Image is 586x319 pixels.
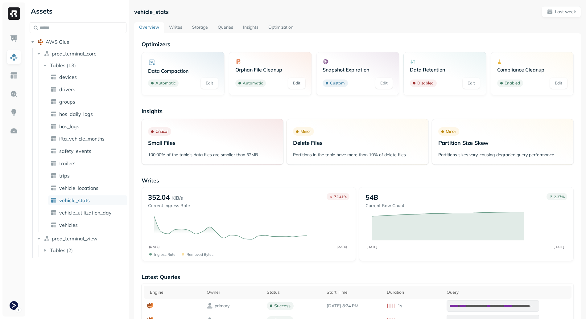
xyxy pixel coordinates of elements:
p: 54B [365,193,378,202]
img: table [51,222,57,228]
a: safety_events [48,146,127,156]
img: Assets [10,53,18,61]
span: drivers [59,86,75,92]
p: Small Files [148,139,277,146]
tspan: [DATE] [367,245,378,249]
p: success [274,303,291,309]
img: Dashboard [10,35,18,43]
p: 72.41 % [334,194,347,199]
img: namespace [44,235,50,242]
span: devices [59,74,77,80]
div: Engine [150,289,200,295]
p: Partitions sizes vary, causing degraded query performance. [438,152,567,158]
p: Disabled [417,80,434,86]
span: vehicles [59,222,78,228]
button: Last week [542,6,581,17]
p: Compliance Cleanup [497,67,567,73]
span: vehicle_locations [59,185,98,191]
img: Asset Explorer [10,72,18,80]
button: AWS Glue [30,37,126,47]
img: table [51,136,57,142]
tspan: [DATE] [336,245,347,249]
p: 352.04 [148,193,170,202]
button: prod_terminal_view [36,234,127,243]
a: vehicle_stats [48,195,127,205]
img: table [51,123,57,129]
img: table [51,99,57,105]
p: Data Retention [410,67,480,73]
p: KiB/s [171,194,183,202]
p: Insights [142,108,574,115]
p: vehicle_stats [134,8,169,15]
p: Removed bytes [187,252,213,257]
div: Assets [30,6,126,16]
div: Duration [387,289,440,295]
a: Queries [213,22,238,33]
img: Terminal [10,301,18,310]
span: prod_terminal_core [52,51,97,57]
p: Current Row Count [365,203,404,209]
a: trailers [48,158,127,168]
p: Minor [300,129,311,134]
a: Edit [201,78,218,89]
img: Ryft [8,7,20,20]
img: Insights [10,108,18,117]
tspan: [DATE] [554,245,564,249]
img: table [51,173,57,179]
button: prod_terminal_core [36,49,127,59]
span: prod_terminal_view [52,235,97,242]
a: drivers [48,84,127,94]
a: vehicle_locations [48,183,127,193]
div: Owner [207,289,260,295]
p: primary [215,303,229,309]
span: AWS Glue [46,39,69,45]
p: Automatic [243,80,263,86]
img: table [51,86,57,92]
img: table [51,197,57,203]
a: hos_daily_logs [48,109,127,119]
p: Minor [446,129,456,134]
img: table [51,74,57,80]
a: vehicle_utilization_day [48,208,127,218]
p: ( 2 ) [67,247,73,253]
a: Edit [463,78,480,89]
span: safety_events [59,148,91,154]
a: Overview [134,22,164,33]
span: trailers [59,160,76,166]
p: Enabled [505,80,520,86]
button: Tables(2) [42,245,127,255]
p: 1s [398,303,402,309]
a: devices [48,72,127,82]
span: vehicle_utilization_day [59,210,112,216]
img: namespace [44,51,50,57]
tspan: [DATE] [149,245,159,249]
p: Data Compaction [148,68,218,74]
a: Optimization [263,22,298,33]
img: table [51,210,57,216]
img: root [38,39,44,45]
p: Delete Files [293,139,422,146]
span: trips [59,173,70,179]
a: Edit [288,78,305,89]
a: ifta_vehicle_months [48,134,127,144]
p: 2.37 % [554,194,565,199]
p: 100.00% of the table's data files are smaller than 32MB. [148,152,277,158]
img: Query Explorer [10,90,18,98]
p: Current Ingress Rate [148,203,190,209]
a: vehicles [48,220,127,230]
p: Last week [555,9,576,15]
a: Storage [187,22,213,33]
a: Edit [375,78,393,89]
img: table [51,148,57,154]
span: Tables [50,247,65,253]
img: Optimization [10,127,18,135]
span: hos_logs [59,123,79,129]
span: groups [59,99,75,105]
a: Writes [164,22,187,33]
p: Optimizers [142,41,574,48]
p: Partitions in the table have more than 10% of delete files. [293,152,422,158]
div: Status [267,289,320,295]
span: vehicle_stats [59,197,90,203]
p: Latest Queries [142,273,574,280]
img: table [51,160,57,166]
